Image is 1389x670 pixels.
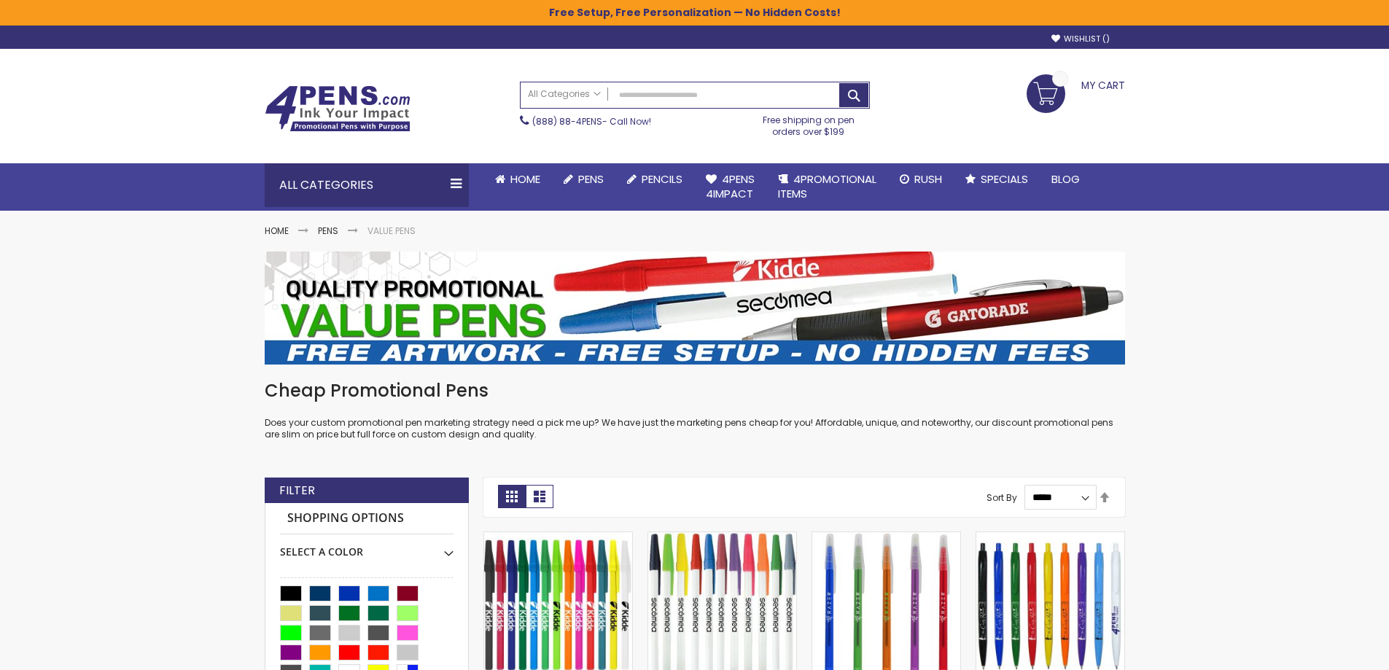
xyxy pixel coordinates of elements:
strong: Filter [279,483,315,499]
a: Specials [954,163,1040,195]
h1: Cheap Promotional Pens [265,379,1125,402]
a: Home [483,163,552,195]
a: All Categories [521,82,608,106]
a: Belfast B Value Stick Pen [484,531,632,544]
img: Value Pens [265,252,1125,365]
strong: Shopping Options [280,503,454,534]
a: Belfast Translucent Value Stick Pen [812,531,960,544]
a: Pencils [615,163,694,195]
div: Does your custom promotional pen marketing strategy need a pick me up? We have just the marketing... [265,379,1125,441]
span: All Categories [528,88,601,100]
a: (888) 88-4PENS [532,115,602,128]
span: Rush [914,171,942,187]
div: All Categories [265,163,469,207]
span: Blog [1051,171,1080,187]
a: Blog [1040,163,1092,195]
a: 4Pens4impact [694,163,766,211]
span: 4PROMOTIONAL ITEMS [778,171,876,201]
a: Pens [552,163,615,195]
img: 4Pens Custom Pens and Promotional Products [265,85,411,132]
span: Pencils [642,171,682,187]
label: Sort By [987,491,1017,503]
div: Free shipping on pen orders over $199 [747,109,870,138]
a: Wishlist [1051,34,1110,44]
a: 4PROMOTIONALITEMS [766,163,888,211]
span: Home [510,171,540,187]
span: Specials [981,171,1028,187]
div: Select A Color [280,534,454,559]
a: Rush [888,163,954,195]
span: Pens [578,171,604,187]
a: Home [265,225,289,237]
strong: Grid [498,485,526,508]
a: Belfast Value Stick Pen [648,531,796,544]
strong: Value Pens [367,225,416,237]
a: Custom Cambria Plastic Retractable Ballpoint Pen - Monochromatic Body Color [976,531,1124,544]
span: - Call Now! [532,115,651,128]
a: Pens [318,225,338,237]
span: 4Pens 4impact [706,171,755,201]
